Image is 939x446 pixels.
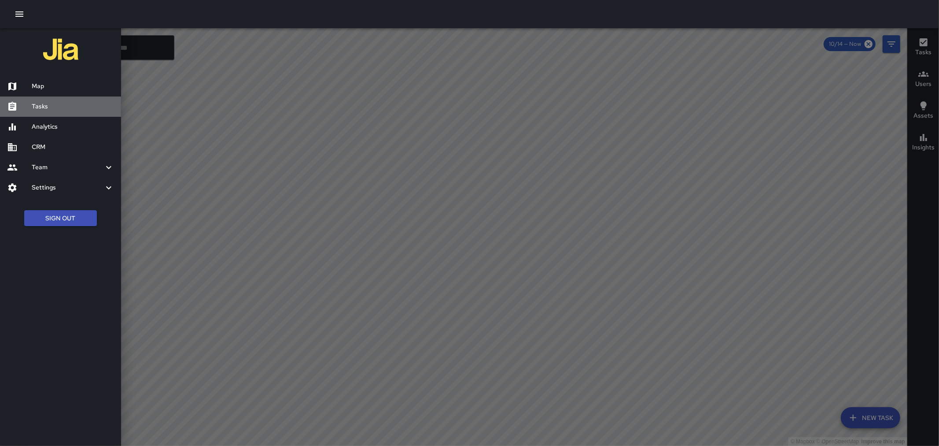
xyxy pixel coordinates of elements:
h6: Analytics [32,122,114,132]
h6: Team [32,163,103,172]
button: Sign Out [24,210,97,227]
h6: Tasks [32,102,114,111]
h6: Map [32,82,114,91]
h6: Settings [32,183,103,193]
h6: CRM [32,142,114,152]
img: jia-logo [43,32,78,67]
